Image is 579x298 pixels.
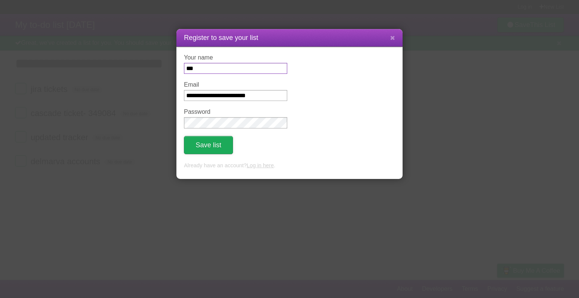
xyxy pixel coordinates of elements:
label: Password [184,109,287,115]
button: Save list [184,136,233,154]
a: Log in here [247,162,274,168]
label: Email [184,81,287,88]
h1: Register to save your list [184,33,395,43]
label: Your name [184,54,287,61]
p: Already have an account? . [184,162,395,170]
